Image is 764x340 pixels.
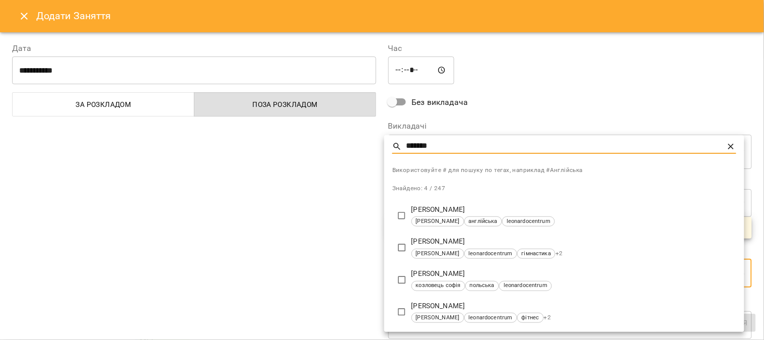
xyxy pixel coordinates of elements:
span: leonardocentrum [500,281,551,290]
span: фітнес [518,314,543,322]
span: + 2 [555,249,563,259]
span: [PERSON_NAME] [412,217,464,226]
span: козловець софія [412,281,465,290]
span: leonardocentrum [465,314,517,322]
span: leonardocentrum [503,217,554,226]
span: + 2 [544,313,551,323]
p: [PERSON_NAME] [411,237,736,247]
span: польська [466,281,499,290]
span: [PERSON_NAME] [412,314,464,322]
p: [PERSON_NAME] [411,301,736,311]
span: Знайдено: 4 / 247 [392,185,446,192]
span: Використовуйте # для пошуку по тегах, наприклад #Англійська [392,165,736,176]
span: [PERSON_NAME] [412,250,464,258]
p: [PERSON_NAME] [411,205,736,215]
span: leonardocentrum [465,250,517,258]
span: англійська [465,217,502,226]
span: гімнастика [518,250,555,258]
p: [PERSON_NAME] [411,269,736,279]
